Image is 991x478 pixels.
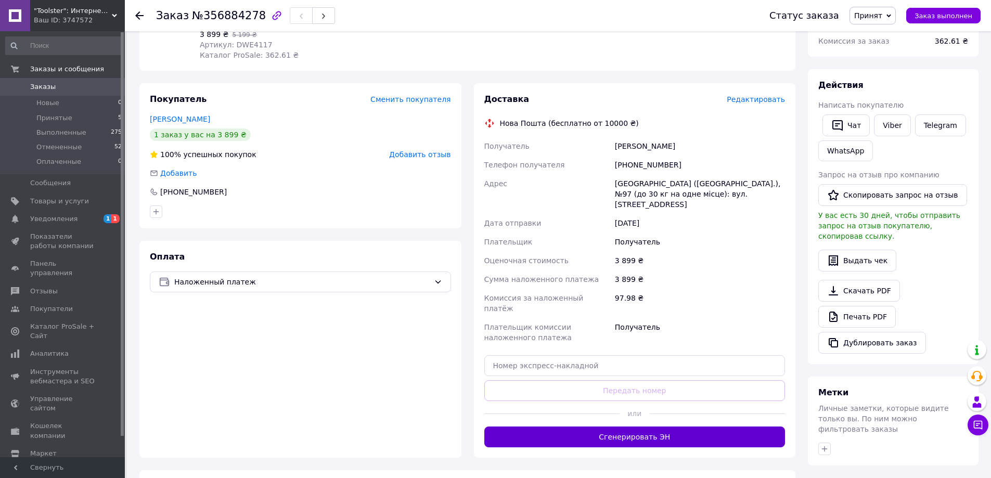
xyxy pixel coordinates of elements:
div: 3 899 ₴ [613,251,787,270]
span: У вас есть 30 дней, чтобы отправить запрос на отзыв покупателю, скопировав ссылку. [818,211,960,240]
input: Поиск [5,36,123,55]
div: [GEOGRAPHIC_DATA] ([GEOGRAPHIC_DATA].), №97 (до 30 кг на одне місце): вул. [STREET_ADDRESS] [613,174,787,214]
span: Сумма наложенного платежа [484,275,599,283]
span: Заказы и сообщения [30,64,104,74]
div: [DATE] [613,214,787,232]
div: [PHONE_NUMBER] [613,156,787,174]
span: Телефон получателя [484,161,565,169]
span: Кошелек компании [30,421,96,440]
span: Отзывы [30,287,58,296]
button: Дублировать заказ [818,332,926,354]
span: 362.61 ₴ [935,37,968,45]
button: Скопировать запрос на отзыв [818,184,967,206]
span: Добавить отзыв [389,150,451,159]
span: №356884278 [192,9,266,22]
span: Адрес [484,179,507,188]
span: Панель управления [30,259,96,278]
span: Добавить [160,169,197,177]
a: [PERSON_NAME] [150,115,210,123]
span: 5 199 ₴ [232,31,256,38]
div: Получатель [613,318,787,347]
a: Telegram [915,114,966,136]
span: Товары и услуги [30,197,89,206]
span: Принят [854,11,882,20]
span: "Toolster": Интернет магазин качественного инструмента. [34,6,112,16]
span: Инструменты вебмастера и SEO [30,367,96,386]
span: Действия [818,80,864,90]
span: Заказы [30,82,56,92]
button: Выдать чек [818,250,896,272]
span: Принятые [36,113,72,123]
a: WhatsApp [818,140,873,161]
div: 1 заказ у вас на 3 899 ₴ [150,128,251,141]
span: Наложенный платеж [174,276,430,288]
div: [PERSON_NAME] [613,137,787,156]
span: Оплата [150,252,185,262]
div: 97.98 ₴ [613,289,787,318]
span: Новые [36,98,59,108]
span: Заказ [156,9,189,22]
span: Плательщик комиссии наложенного платежа [484,323,572,342]
span: Сообщения [30,178,71,188]
span: Маркет [30,449,57,458]
span: Выполненные [36,128,86,137]
button: Чат [822,114,870,136]
span: Личные заметки, которые видите только вы. По ним можно фильтровать заказы [818,404,949,433]
div: Нова Пошта (бесплатно от 10000 ₴) [497,118,641,128]
span: Плательщик [484,238,533,246]
span: Артикул: DWE4117 [200,41,273,49]
button: Сгенерировать ЭН [484,427,786,447]
div: Получатель [613,232,787,251]
div: [PHONE_NUMBER] [159,187,228,197]
span: 0 [118,98,122,108]
span: Управление сайтом [30,394,96,413]
span: или [620,408,650,419]
input: Номер экспресс-накладной [484,355,786,376]
span: Редактировать [727,95,785,104]
span: Отмененные [36,143,82,152]
span: Каталог ProSale: 362.61 ₴ [200,51,299,59]
span: Доставка [484,94,530,104]
span: 275 [111,128,122,137]
button: Заказ выполнен [906,8,981,23]
span: Показатели работы компании [30,232,96,251]
a: Скачать PDF [818,280,900,302]
span: Каталог ProSale + Сайт [30,322,96,341]
span: Дата отправки [484,219,542,227]
span: Уведомления [30,214,78,224]
button: Чат с покупателем [968,415,988,435]
span: Метки [818,387,848,397]
div: Вернуться назад [135,10,144,21]
a: Viber [874,114,910,136]
span: Оценочная стоимость [484,256,569,265]
span: Заказ выполнен [915,12,972,20]
span: Комиссия за заказ [818,37,890,45]
span: Покупатель [150,94,207,104]
span: 1 [111,214,120,223]
span: 0 [118,157,122,166]
span: Аналитика [30,349,69,358]
span: 52 [114,143,122,152]
span: Покупатели [30,304,73,314]
span: Запрос на отзыв про компанию [818,171,939,179]
span: Сменить покупателя [370,95,451,104]
span: Оплаченные [36,157,81,166]
div: успешных покупок [150,149,256,160]
a: Печать PDF [818,306,896,328]
span: 100% [160,150,181,159]
div: Статус заказа [769,10,839,21]
div: Ваш ID: 3747572 [34,16,125,25]
span: 1 [104,214,112,223]
span: 5 [118,113,122,123]
span: Получатель [484,142,530,150]
span: Комиссия за наложенный платёж [484,294,584,313]
span: Написать покупателю [818,101,904,109]
span: 3 899 ₴ [200,30,228,38]
div: 3 899 ₴ [613,270,787,289]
